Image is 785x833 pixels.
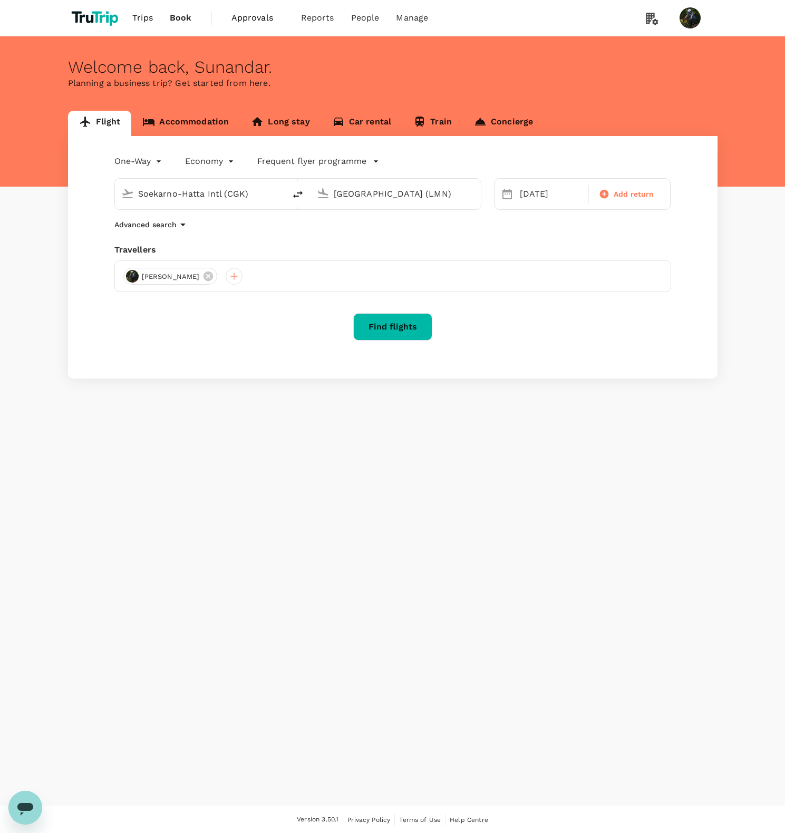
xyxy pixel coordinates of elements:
[301,12,334,24] span: Reports
[231,12,284,24] span: Approvals
[450,816,488,824] span: Help Centre
[347,816,390,824] span: Privacy Policy
[114,218,189,231] button: Advanced search
[680,7,701,28] img: Sunandar Sunandar
[68,111,132,136] a: Flight
[170,12,192,24] span: Book
[131,111,240,136] a: Accommodation
[473,192,476,195] button: Open
[285,182,311,207] button: delete
[138,186,263,202] input: Depart from
[240,111,321,136] a: Long stay
[114,153,164,170] div: One-Way
[278,192,280,195] button: Open
[353,313,432,341] button: Find flights
[399,814,441,826] a: Terms of Use
[450,814,488,826] a: Help Centre
[402,111,463,136] a: Train
[114,219,177,230] p: Advanced search
[399,816,441,824] span: Terms of Use
[463,111,544,136] a: Concierge
[351,12,380,24] span: People
[126,270,139,283] img: avatar-66c4b87f21461.png
[68,6,124,30] img: TruTrip logo
[132,12,153,24] span: Trips
[68,77,718,90] p: Planning a business trip? Get started from here.
[68,57,718,77] div: Welcome back , Sunandar .
[516,183,586,205] div: [DATE]
[257,155,379,168] button: Frequent flyer programme
[123,268,218,285] div: [PERSON_NAME]
[396,12,428,24] span: Manage
[321,111,403,136] a: Car rental
[135,272,206,282] span: [PERSON_NAME]
[257,155,366,168] p: Frequent flyer programme
[114,244,671,256] div: Travellers
[334,186,459,202] input: Going to
[614,189,654,200] span: Add return
[297,815,338,825] span: Version 3.50.1
[185,153,236,170] div: Economy
[347,814,390,826] a: Privacy Policy
[8,791,42,825] iframe: Button to launch messaging window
